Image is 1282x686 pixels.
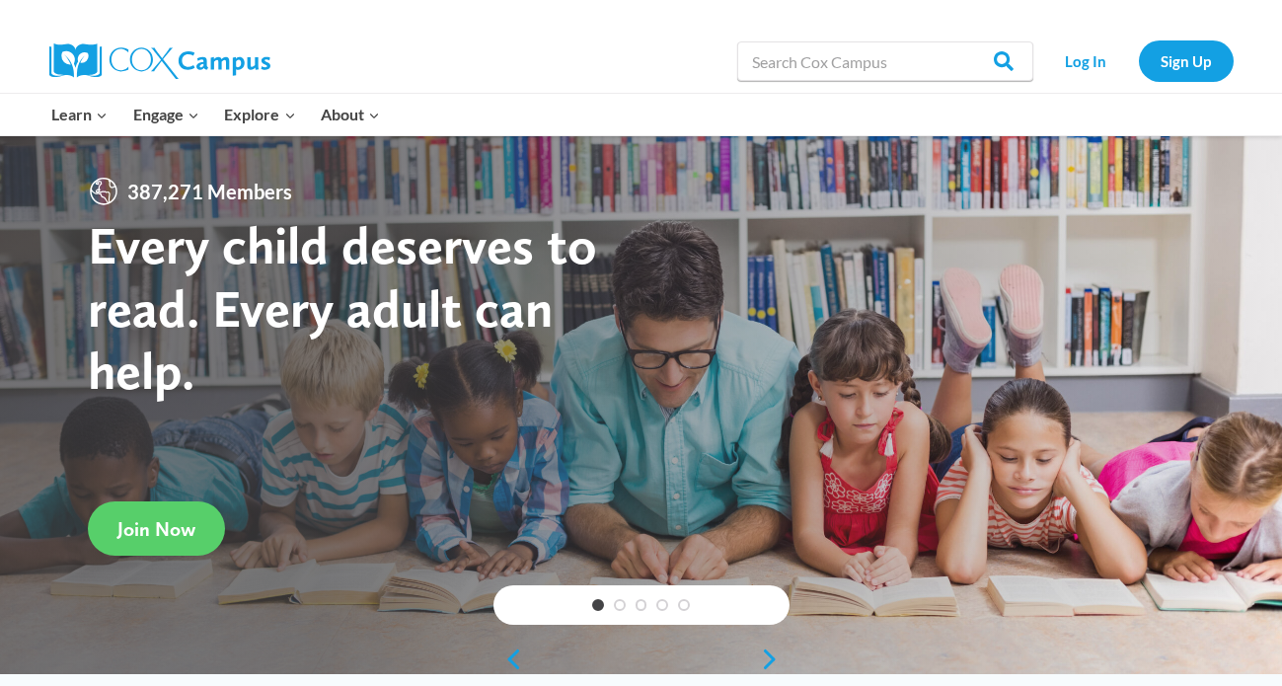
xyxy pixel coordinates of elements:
img: Cox Campus [49,43,270,79]
span: About [321,102,380,127]
a: 3 [636,599,647,611]
nav: Secondary Navigation [1043,40,1234,81]
a: 1 [592,599,604,611]
a: Sign Up [1139,40,1234,81]
div: content slider buttons [493,640,790,679]
a: 2 [614,599,626,611]
nav: Primary Navigation [39,94,393,135]
a: next [760,648,790,671]
span: Learn [51,102,108,127]
span: Join Now [117,517,195,541]
a: Log In [1043,40,1129,81]
a: Join Now [88,501,225,556]
a: 5 [678,599,690,611]
a: 4 [656,599,668,611]
span: Explore [224,102,295,127]
span: 387,271 Members [119,176,300,207]
input: Search Cox Campus [737,41,1033,81]
span: Engage [133,102,199,127]
strong: Every child deserves to read. Every adult can help. [88,213,597,402]
a: previous [493,648,523,671]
